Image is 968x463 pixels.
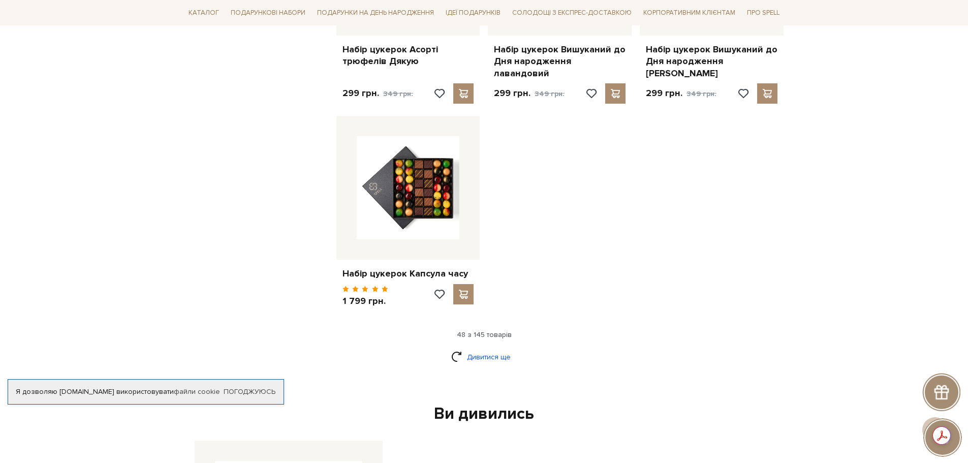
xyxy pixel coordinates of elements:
[342,44,474,68] a: Набір цукерок Асорті трюфелів Дякую
[494,44,626,79] a: Набір цукерок Вишуканий до Дня народження лавандовий
[686,89,716,98] span: 349 грн.
[224,387,275,396] a: Погоджуюсь
[383,89,413,98] span: 349 грн.
[535,89,565,98] span: 349 грн.
[313,5,438,21] span: Подарунки на День народження
[451,348,517,366] a: Дивитися ще
[743,5,784,21] span: Про Spell
[639,4,739,21] a: Корпоративним клієнтам
[180,330,788,339] div: 48 з 145 товарів
[494,87,565,100] p: 299 грн.
[646,44,777,79] a: Набір цукерок Вишуканий до Дня народження [PERSON_NAME]
[646,87,716,100] p: 299 грн.
[342,295,389,307] p: 1 799 грн.
[184,5,223,21] span: Каталог
[508,4,636,21] a: Солодощі з експрес-доставкою
[342,87,413,100] p: 299 грн.
[227,5,309,21] span: Подарункові набори
[191,404,778,425] div: Ви дивились
[442,5,505,21] span: Ідеї подарунків
[174,387,220,396] a: файли cookie
[342,268,474,280] a: Набір цукерок Капсула часу
[8,387,284,396] div: Я дозволяю [DOMAIN_NAME] використовувати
